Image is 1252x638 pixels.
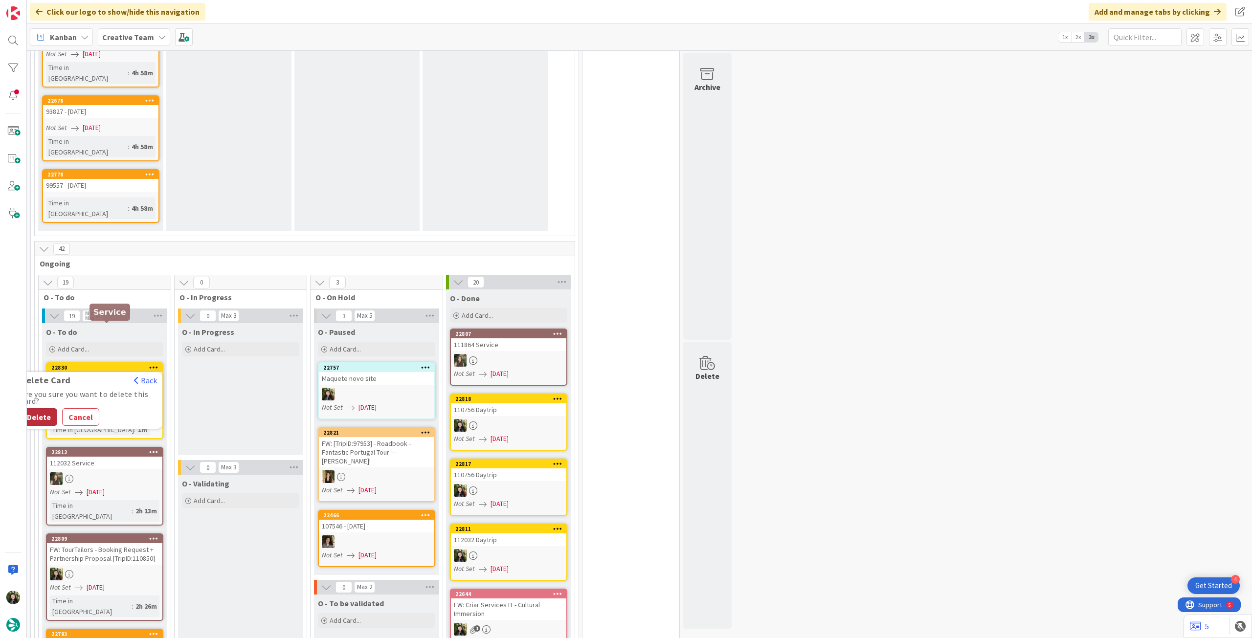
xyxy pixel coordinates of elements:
[47,457,162,469] div: 112032 Service
[322,388,335,400] img: BC
[451,598,566,620] div: FW: Criar Services IT - Cultural Immersion
[319,388,434,400] div: BC
[47,448,162,469] div: 22812112032 Service
[323,364,434,371] div: 22757
[42,169,159,223] a: 2277899557 - [DATE]Time in [GEOGRAPHIC_DATA]:4h 58m
[357,313,372,318] div: Max 5
[455,330,566,337] div: 22807
[83,123,101,133] span: [DATE]
[43,96,158,118] div: 2267893827 - [DATE]
[322,550,343,559] i: Not Set
[491,434,509,444] span: [DATE]
[451,330,566,338] div: 22807
[319,428,434,437] div: 22821
[134,375,157,386] button: Back
[451,590,566,620] div: 22644FW: Criar Services IT - Cultural Immersion
[318,327,355,337] span: O - Paused
[200,310,216,322] span: 0
[695,370,719,382] div: Delete
[43,170,158,192] div: 2277899557 - [DATE]
[319,428,434,467] div: 22821FW: [TripID:97953] - Roadbook - Fantastic Portugal Tour — [PERSON_NAME]!
[50,487,71,496] i: Not Set
[128,203,129,214] span: :
[451,419,566,432] div: BC
[315,292,430,302] span: O - On Hold
[133,506,159,516] div: 2h 13m
[358,485,377,495] span: [DATE]
[47,472,162,485] div: IG
[221,313,236,318] div: Max 3
[451,623,566,636] div: BC
[451,484,566,497] div: BC
[318,510,435,567] a: 22466107546 - [DATE]MSNot Set[DATE]
[221,465,236,470] div: Max 3
[87,487,105,497] span: [DATE]
[358,402,377,413] span: [DATE]
[87,582,105,593] span: [DATE]
[50,568,63,580] img: BC
[93,308,126,317] h5: Service
[47,543,162,565] div: FW: TourTailors - Booking Request + Partnership Proposal [TripID:110850]
[330,616,361,625] span: Add Card...
[50,595,132,617] div: Time in [GEOGRAPHIC_DATA]
[47,448,162,457] div: 22812
[335,310,352,322] span: 3
[193,277,210,288] span: 0
[43,105,158,118] div: 93827 - [DATE]
[451,533,566,546] div: 112032 Daytrip
[1187,577,1240,594] div: Open Get Started checklist, remaining modules: 4
[47,363,162,372] div: 22830Delete CardBackAre you sure you want to delete this card?DeleteCancel
[322,403,343,412] i: Not Set
[129,203,156,214] div: 4h 58m
[455,461,566,467] div: 22817
[323,429,434,436] div: 22821
[6,618,20,632] img: avatar
[46,62,128,84] div: Time in [GEOGRAPHIC_DATA]
[330,345,361,353] span: Add Card...
[83,49,101,59] span: [DATE]
[318,427,435,502] a: 22821FW: [TripID:97953] - Roadbook - Fantastic Portugal Tour — [PERSON_NAME]!SPNot Set[DATE]
[451,525,566,533] div: 22811
[133,601,159,612] div: 2h 26m
[43,179,158,192] div: 99557 - [DATE]
[451,330,566,351] div: 22807111864 Service
[454,354,467,367] img: IG
[319,437,434,467] div: FW: [TripID:97953] - Roadbook - Fantastic Portugal Tour — [PERSON_NAME]!
[1231,575,1240,584] div: 4
[319,363,434,385] div: 22757Maquete novo site
[135,424,150,435] div: 1m
[132,506,133,516] span: :
[128,67,129,78] span: :
[129,67,156,78] div: 4h 58m
[47,568,162,580] div: BC
[335,581,352,593] span: 0
[491,564,509,574] span: [DATE]
[51,4,53,12] div: 5
[194,496,225,505] span: Add Card...
[451,403,566,416] div: 110756 Daytrip
[319,535,434,548] div: MS
[200,462,216,473] span: 0
[50,31,77,43] span: Kanban
[358,550,377,560] span: [DATE]
[6,591,20,604] img: BC
[47,363,162,394] div: 22830Delete CardBackAre you sure you want to delete this card?DeleteCancelFW: Confirmação de Rece...
[50,472,63,485] img: IG
[30,3,205,21] div: Click our logo to show/hide this navigation
[44,292,158,302] span: O - To do
[47,97,158,104] div: 22678
[85,311,97,316] div: Min 0
[46,447,163,526] a: 22812112032 ServiceIGNot Set[DATE]Time in [GEOGRAPHIC_DATA]:2h 13m
[319,520,434,532] div: 107546 - [DATE]
[1089,3,1227,21] div: Add and manage tabs by clicking
[6,6,20,20] img: Visit kanbanzone.com
[451,395,566,416] div: 22818110756 Daytrip
[182,479,229,488] span: O - Validating
[46,362,163,439] a: 22830Delete CardBackAre you sure you want to delete this card?DeleteCancelFW: Confirmação de Rece...
[454,369,475,378] i: Not Set
[455,591,566,597] div: 22644
[454,499,475,508] i: Not Set
[43,170,158,179] div: 22778
[451,338,566,351] div: 111864 Service
[1072,32,1085,42] span: 2x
